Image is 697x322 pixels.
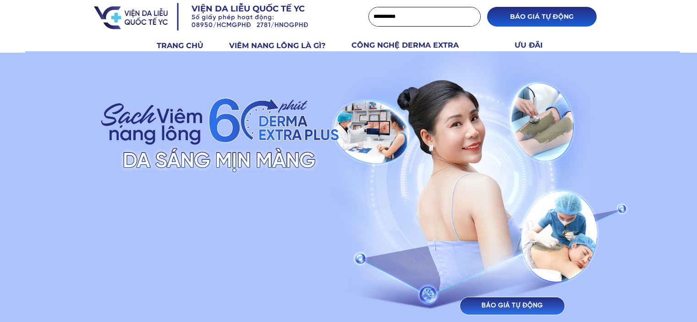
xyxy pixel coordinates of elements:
p: BÁO GIÁ TỰ ĐỘNG [460,297,565,315]
h3: Số giấy phép hoạt động: 08950/HCMGPHĐ 2781/HNOGPHĐ [192,14,346,30]
h3: Viện da liễu quốc tế YC [192,3,333,15]
h3: ƯU ĐÃI [515,39,553,51]
h3: VIÊM NANG LÔNG LÀ GÌ? [229,40,341,52]
h3: CÔNG NGHỆ DERMA EXTRA PLUS [351,39,480,63]
p: BÁO GIÁ TỰ ĐỘNG [487,7,597,27]
h3: TRANG CHỦ [157,40,219,52]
